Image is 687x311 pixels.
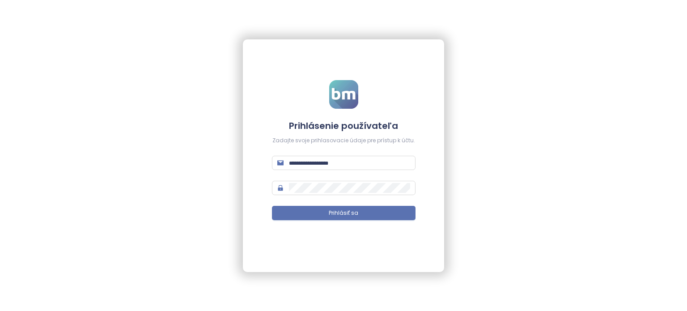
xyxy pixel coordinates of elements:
[272,206,416,220] button: Prihlásiť sa
[277,185,284,191] span: lock
[272,136,416,145] div: Zadajte svoje prihlasovacie údaje pre prístup k účtu.
[272,119,416,132] h4: Prihlásenie používateľa
[277,160,284,166] span: mail
[329,80,358,109] img: logo
[329,209,358,217] span: Prihlásiť sa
